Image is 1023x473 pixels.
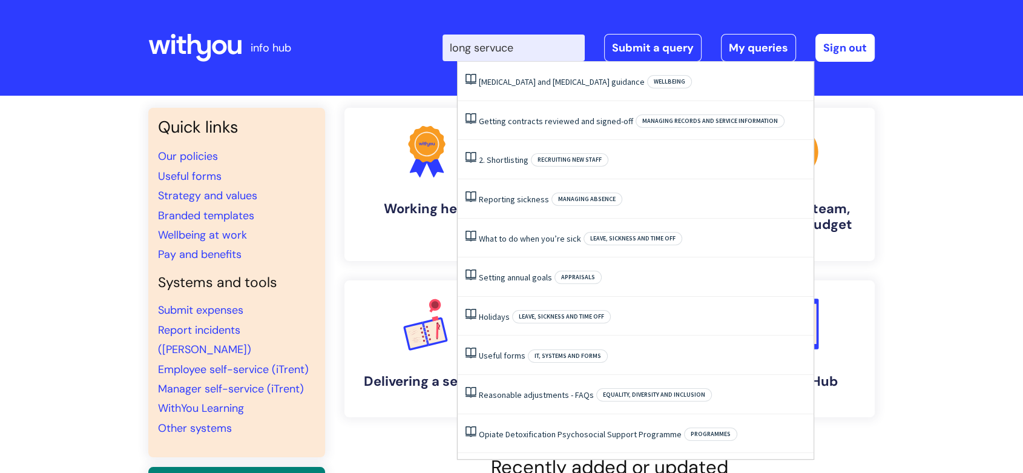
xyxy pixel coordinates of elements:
[596,388,712,402] span: Equality, Diversity and Inclusion
[158,362,309,377] a: Employee self-service (iTrent)
[344,108,509,261] a: Working here
[479,194,549,205] a: Reporting sickness
[354,374,499,389] h4: Delivering a service
[554,271,602,284] span: Appraisals
[344,280,509,417] a: Delivering a service
[158,247,242,262] a: Pay and benefits
[528,349,608,363] span: IT, systems and forms
[684,428,737,441] span: Programmes
[158,149,218,164] a: Our policies
[479,350,525,361] a: Useful forms
[479,272,552,283] a: Setting annual goals
[636,114,785,128] span: Managing records and service information
[815,34,875,62] a: Sign out
[158,274,315,291] h4: Systems and tools
[442,35,585,61] input: Search
[604,34,702,62] a: Submit a query
[158,188,257,203] a: Strategy and values
[158,208,254,223] a: Branded templates
[158,228,247,242] a: Wellbeing at work
[531,153,608,167] span: Recruiting new staff
[158,303,243,317] a: Submit expenses
[479,233,581,244] a: What to do when you’re sick
[442,34,875,62] div: | -
[158,169,222,184] a: Useful forms
[584,232,682,245] span: Leave, sickness and time off
[158,401,244,415] a: WithYou Learning
[479,76,645,87] a: [MEDICAL_DATA] and [MEDICAL_DATA] guidance
[479,429,682,440] a: Opiate Detoxification Psychosocial Support Programme
[479,389,594,400] a: Reasonable adjustments - FAQs
[251,38,291,58] p: info hub
[479,311,510,322] a: Holidays
[479,154,528,165] a: 2. Shortlisting
[158,421,232,435] a: Other systems
[158,323,251,357] a: Report incidents ([PERSON_NAME])
[512,310,611,323] span: Leave, sickness and time off
[158,382,304,396] a: Manager self-service (iTrent)
[647,75,692,88] span: Wellbeing
[158,117,315,137] h3: Quick links
[479,116,633,127] a: Getting contracts reviewed and signed-off
[354,201,499,217] h4: Working here
[551,193,622,206] span: Managing absence
[721,34,796,62] a: My queries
